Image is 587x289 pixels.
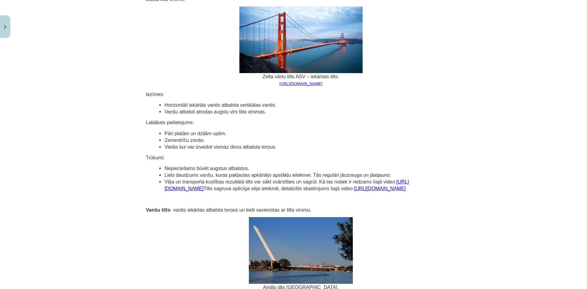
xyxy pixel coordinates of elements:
a: [URL][DOMAIN_NAME] [354,186,406,191]
span: Iezīmes: [146,92,164,97]
span: - vantis iekārtas atbalsta torņos un tieši savienotas ar tilta virsmu. [170,207,312,213]
span: Trūkumi: [146,155,165,160]
span: Horizontāli iekārtās vantis atbalsta vertikālas vantis. [164,102,276,108]
img: How would engineers build the Golden Gate Bridge today? [239,6,363,73]
span: Zelta vārtu tilts ASV – iekārtais tilts. [263,74,339,79]
span: Labākais pielietojums: [146,120,194,125]
span: Nepieciešams būvēt augstus atbalstus. [164,166,249,171]
img: Alamillo Bridge [249,217,353,284]
span: Zemestrīču zonās. [164,138,205,143]
span: Liels daudzums vanšu, kuras pakļautas apkārtējo apstākļu ietekmei. Tās regulāri jāuzrauga un jāat... [164,172,391,178]
span: Vanšu tilts [146,207,170,213]
span: Vanšu atbalsti atrodas augstu virs tilta virsmas. [164,109,266,114]
a: [URL][DOMAIN_NAME] [279,81,323,86]
span: Pāri platām un dziļām upēm. [164,131,227,136]
span: Vietās kur var izveidot vismaz divus atbalsta torņus. [164,144,276,150]
span: Vēja un transporta kustības rezultātā tilts var sākt svārstīties un sagrūt. Kā tas notiek ir redz... [164,179,409,191]
img: icon-close-lesson-0947bae3869378f0d4975bcd49f059093ad1ed9edebbc8119c70593378902aed.svg [4,25,6,29]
